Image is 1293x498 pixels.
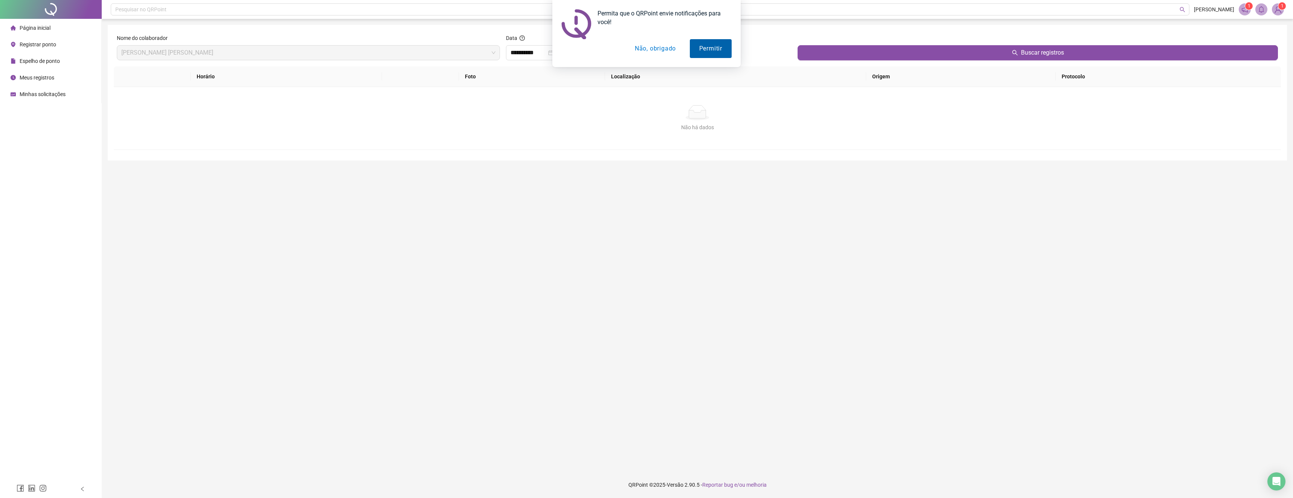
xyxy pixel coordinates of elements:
th: Origem [866,66,1056,87]
span: Meus registros [20,75,54,81]
span: schedule [11,92,16,97]
footer: QRPoint © 2025 - 2.90.5 - [102,472,1293,498]
span: clock-circle [11,75,16,80]
div: Permita que o QRPoint envie notificações para você! [591,9,732,26]
th: Protocolo [1056,66,1281,87]
img: notification icon [561,9,591,39]
span: instagram [39,484,47,492]
span: Reportar bug e/ou melhoria [702,482,767,488]
th: Foto [459,66,605,87]
span: linkedin [28,484,35,492]
div: Não há dados [123,123,1272,131]
span: Minhas solicitações [20,91,66,97]
div: Open Intercom Messenger [1267,472,1285,490]
span: facebook [17,484,24,492]
th: Horário [191,66,382,87]
button: Permitir [690,39,732,58]
span: left [80,486,85,492]
th: Localização [605,66,866,87]
button: Não, obrigado [625,39,685,58]
span: Versão [667,482,683,488]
